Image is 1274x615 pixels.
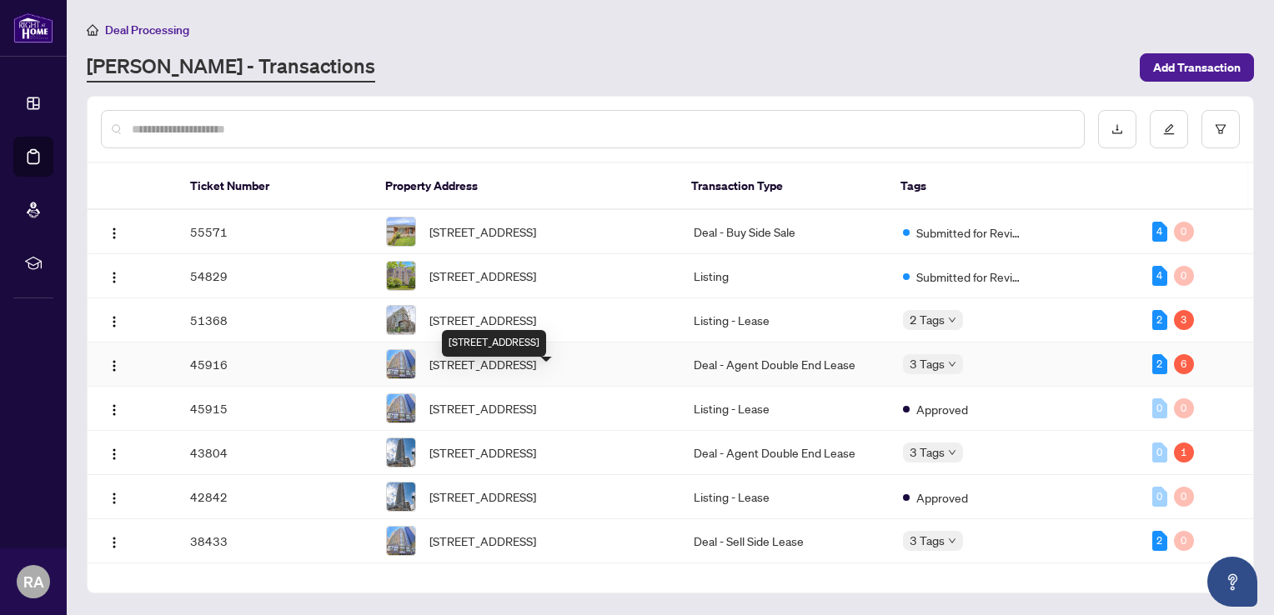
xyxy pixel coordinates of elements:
span: down [948,316,956,324]
img: Logo [108,271,121,284]
button: Logo [101,351,128,377]
div: 0 [1152,398,1167,418]
span: [STREET_ADDRESS] [429,311,536,329]
span: download [1111,123,1123,135]
td: Deal - Sell Side Lease [680,519,890,563]
button: filter [1201,110,1240,148]
span: 3 Tags [910,442,945,462]
button: Add Transaction [1140,53,1254,82]
span: [STREET_ADDRESS] [429,355,536,373]
td: 55571 [177,210,373,254]
td: 45916 [177,342,373,387]
button: edit [1150,110,1188,148]
td: Listing [680,254,890,298]
span: RA [23,570,44,593]
span: filter [1215,123,1226,135]
div: 0 [1174,487,1194,507]
img: thumbnail-img [387,306,415,334]
span: [STREET_ADDRESS] [429,487,536,506]
img: Logo [108,536,121,549]
img: Logo [108,492,121,505]
div: 0 [1152,442,1167,462]
span: down [948,537,956,545]
span: Submitted for Review [916,223,1025,242]
span: [STREET_ADDRESS] [429,222,536,241]
img: logo [13,12,53,43]
td: 38433 [177,519,373,563]
td: 45915 [177,387,373,431]
td: Deal - Buy Side Sale [680,210,890,254]
div: 0 [1174,398,1194,418]
span: 3 Tags [910,531,945,550]
div: 4 [1152,266,1167,286]
th: Property Address [372,163,678,210]
td: 54829 [177,254,373,298]
img: thumbnail-img [387,438,415,467]
img: thumbnail-img [387,350,415,378]
span: Deal Processing [105,22,189,37]
div: [STREET_ADDRESS] [442,330,546,357]
td: 51368 [177,298,373,342]
span: edit [1163,123,1175,135]
img: Logo [108,315,121,328]
img: thumbnail-img [387,527,415,555]
img: Logo [108,447,121,461]
td: Deal - Agent Double End Lease [680,342,890,387]
td: 42842 [177,475,373,519]
div: 0 [1152,487,1167,507]
span: home [87,24,98,36]
button: Logo [101,307,128,333]
button: Logo [101,483,128,510]
span: [STREET_ADDRESS] [429,532,536,550]
img: thumbnail-img [387,482,415,511]
th: Transaction Type [678,163,887,210]
img: thumbnail-img [387,262,415,290]
div: 2 [1152,531,1167,551]
span: 2 Tags [910,310,945,329]
span: Add Transaction [1153,54,1241,81]
div: 0 [1174,222,1194,242]
div: 2 [1152,354,1167,374]
div: 4 [1152,222,1167,242]
div: 2 [1152,310,1167,330]
img: thumbnail-img [387,217,415,246]
button: download [1098,110,1136,148]
button: Open asap [1207,557,1257,607]
div: 3 [1174,310,1194,330]
th: Tags [887,163,1135,210]
span: Approved [916,400,968,418]
td: 43804 [177,431,373,475]
td: Deal - Agent Double End Lease [680,431,890,475]
div: 0 [1174,531,1194,551]
span: [STREET_ADDRESS] [429,267,536,285]
span: [STREET_ADDRESS] [429,443,536,462]
img: thumbnail-img [387,394,415,422]
span: [STREET_ADDRESS] [429,399,536,417]
th: Ticket Number [177,163,372,210]
div: 1 [1174,442,1194,462]
td: Listing - Lease [680,298,890,342]
button: Logo [101,218,128,245]
span: down [948,448,956,457]
img: Logo [108,359,121,372]
button: Logo [101,439,128,466]
img: Logo [108,403,121,417]
img: Logo [108,227,121,240]
td: Listing - Lease [680,475,890,519]
button: Logo [101,527,128,554]
a: [PERSON_NAME] - Transactions [87,52,375,82]
span: down [948,360,956,368]
button: Logo [101,395,128,422]
span: 3 Tags [910,354,945,373]
td: Listing - Lease [680,387,890,431]
button: Logo [101,262,128,289]
div: 6 [1174,354,1194,374]
span: Submitted for Review [916,267,1025,286]
span: Approved [916,488,968,507]
div: 0 [1174,266,1194,286]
